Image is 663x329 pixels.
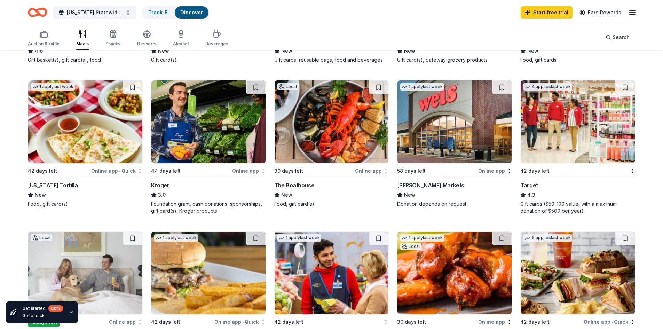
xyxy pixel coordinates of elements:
button: Auction & raffle [28,27,60,50]
div: 1 apply last week [277,234,321,242]
span: 4.6 [35,47,43,55]
div: 42 days left [520,167,550,175]
a: Home [28,4,47,21]
span: New [281,47,292,55]
div: Online app [232,166,266,175]
div: Food, gift card(s) [28,201,143,207]
div: Donation depends on request [397,201,512,207]
div: Gift cards ($50-100 value, with a maximum donation of $500 per year) [520,201,635,214]
span: New [527,47,538,55]
div: Meals [76,41,89,47]
div: [US_STATE] Tortilla [28,181,78,189]
div: 60 % [48,305,63,312]
div: 30 days left [397,318,426,326]
div: Local [400,243,421,250]
img: Image for Quirk Hotel Richmond [28,232,142,314]
div: Beverages [205,41,228,47]
div: Desserts [137,41,156,47]
button: Track· 5Discover [142,6,209,19]
a: Image for Kroger44 days leftOnline appKroger3.0Foundation grant, cash donations, sponsorships, gi... [151,80,266,214]
div: Gift card(s) [151,56,266,63]
a: Image for Target4 applieslast week42 days leftTarget4.3Gift cards ($50-100 value, with a maximum ... [520,80,635,214]
span: 4.3 [527,191,535,199]
a: Discover [180,9,203,15]
div: 1 apply last week [31,83,75,91]
img: Image for McAlister's Deli [521,232,635,314]
div: Alcohol [173,41,189,47]
div: Local [31,234,52,241]
div: 5 applies last week [523,234,572,242]
img: Image for The Boathouse [275,80,389,163]
div: 42 days left [520,318,550,326]
button: Search [600,30,635,44]
div: Kroger [151,181,169,189]
img: Image for Famous Dave's Bar-B-Que [397,232,512,314]
span: 3.0 [158,191,166,199]
div: Online app [478,166,512,175]
a: Track· 5 [148,9,168,15]
div: Food, gift card(s) [274,201,389,207]
div: Target [520,181,538,189]
div: The Boathouse [274,181,315,189]
img: Image for Target [521,80,635,163]
span: • [119,168,120,174]
span: [US_STATE] Statewide Payroll Conference [67,8,123,17]
div: 30 days left [274,167,303,175]
div: [PERSON_NAME] Markets [397,181,464,189]
span: New [35,191,46,199]
div: 1 apply last week [400,234,444,242]
div: Online app [109,318,143,326]
div: Go to track [22,313,63,319]
a: Image for The BoathouseLocal30 days leftOnline appThe BoathouseNewFood, gift card(s) [274,80,389,207]
div: Gift basket(s), gift card(s), food [28,56,143,63]
span: Search [613,33,630,41]
div: 42 days left [151,318,180,326]
div: Online app Quick [584,318,635,326]
div: 58 days left [397,167,426,175]
img: Image for Walmart [275,232,389,314]
span: New [281,191,292,199]
div: 42 days left [28,167,57,175]
a: Image for California Tortilla1 applylast week42 days leftOnline app•Quick[US_STATE] TortillaNewFo... [28,80,143,207]
div: 42 days left [274,318,303,326]
button: Snacks [105,27,120,50]
button: Beverages [205,27,228,50]
img: Image for Carolina Ale House [151,232,266,314]
img: Image for Weis Markets [397,80,512,163]
div: Snacks [105,41,120,47]
div: 4 applies last week [523,83,572,91]
div: Online app Quick [91,166,143,175]
button: Alcohol [173,27,189,50]
span: New [158,47,169,55]
div: 1 apply last week [400,83,444,91]
div: Gift card(s), Safeway grocery products [397,56,512,63]
div: Gift cards, reusable bags, food and beverages [274,56,389,63]
button: Meals [76,27,89,50]
div: Foundation grant, cash donations, sponsorships, gift card(s), Kroger products [151,201,266,214]
div: Online app Quick [214,318,266,326]
a: Image for Weis Markets1 applylast week58 days leftOnline app[PERSON_NAME] MarketsNewDonation depe... [397,80,512,207]
div: Local [277,83,298,90]
div: Get started [22,305,63,312]
div: Auction & raffle [28,41,60,47]
a: Start free trial [521,6,573,19]
span: • [611,319,613,325]
img: Image for California Tortilla [28,80,142,163]
button: [US_STATE] Statewide Payroll Conference [53,6,136,19]
div: Online app [355,166,389,175]
button: Desserts [137,27,156,50]
div: Food, gift cards [520,56,635,63]
div: 44 days left [151,167,181,175]
span: • [242,319,244,325]
div: 1 apply last week [154,234,198,242]
span: New [404,47,415,55]
span: New [404,191,415,199]
img: Image for Kroger [151,80,266,163]
div: Online app [478,318,512,326]
a: Earn Rewards [575,6,625,19]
